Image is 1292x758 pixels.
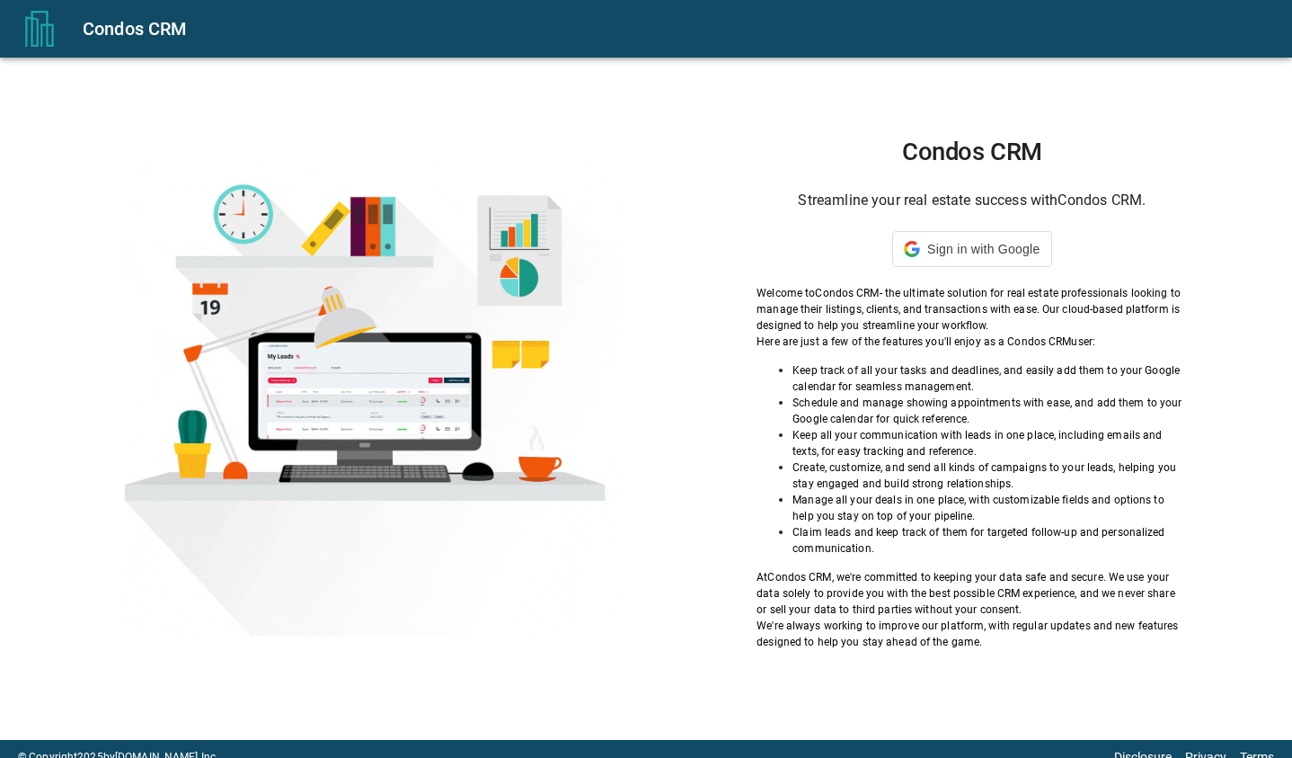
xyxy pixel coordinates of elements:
[757,569,1187,618] p: At Condos CRM , we're committed to keeping your data safe and secure. We use your data solely to ...
[757,285,1187,334] p: Welcome to Condos CRM - the ultimate solution for real estate professionals looking to manage the...
[757,618,1187,650] p: We're always working to improve our platform, with regular updates and new features designed to h...
[757,138,1187,166] h1: Condos CRM
[792,492,1187,524] p: Manage all your deals in one place, with customizable fields and options to help you stay on top ...
[927,242,1040,256] span: Sign in with Google
[792,459,1187,492] p: Create, customize, and send all kinds of campaigns to your leads, helping you stay engaged and bu...
[757,188,1187,213] h6: Streamline your real estate success with Condos CRM .
[757,334,1187,350] p: Here are just a few of the features you'll enjoy as a Condos CRM user:
[792,524,1187,557] p: Claim leads and keep track of them for targeted follow-up and personalized communication.
[792,427,1187,459] p: Keep all your communication with leads in one place, including emails and texts, for easy trackin...
[892,231,1051,267] div: Sign in with Google
[792,362,1187,395] p: Keep track of all your tasks and deadlines, and easily add them to your Google calendar for seaml...
[83,14,1270,43] div: Condos CRM
[792,395,1187,427] p: Schedule and manage showing appointments with ease, and add them to your Google calendar for quic...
